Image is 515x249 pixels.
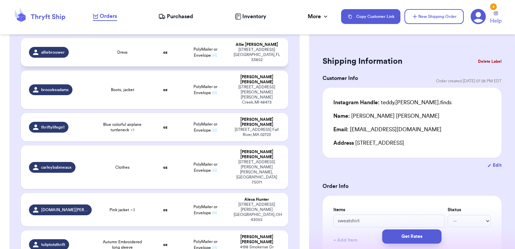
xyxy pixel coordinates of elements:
[333,127,349,132] span: Email:
[234,127,280,137] div: [STREET_ADDRESS] Fall River , MA 02723
[193,205,217,215] span: PolyMailer or Envelope ✉️
[41,87,68,92] span: broookeadams
[234,149,280,160] div: [PERSON_NAME] [PERSON_NAME]
[41,165,71,170] span: carleybabineaux
[333,99,452,107] div: teddy.[PERSON_NAME].finds
[193,47,217,57] span: PolyMailer or Envelope ✉️
[436,78,502,84] span: Order created: [DATE] 07:28 PM EDT
[490,3,497,10] div: 4
[163,165,168,169] strong: oz
[117,50,127,55] span: Dress
[308,12,329,21] div: More
[471,9,486,24] a: 4
[475,54,504,69] button: Delete Label
[382,229,442,244] button: Get Rates
[234,117,280,127] div: [PERSON_NAME] [PERSON_NAME]
[41,50,65,55] span: alliebrouwer
[115,165,129,170] span: Clothes
[234,47,280,62] div: [STREET_ADDRESS] [GEOGRAPHIC_DATA] , FL 33852
[100,12,117,20] span: Orders
[130,208,135,212] span: + 3
[93,12,117,21] a: Orders
[333,140,354,146] span: Address
[158,12,193,21] a: Purchased
[163,243,168,247] strong: oz
[333,206,445,213] label: Items
[234,75,280,85] div: [PERSON_NAME] [PERSON_NAME]
[163,50,168,54] strong: oz
[167,12,193,21] span: Purchased
[130,128,134,132] span: + 1
[333,139,491,147] div: [STREET_ADDRESS]
[163,88,168,92] strong: oz
[100,122,145,133] span: Blue colorful airplane turtleneck
[448,206,491,213] label: Status
[234,42,280,47] div: Allie [PERSON_NAME]
[193,122,217,132] span: PolyMailer or Envelope ✉️
[487,162,502,169] button: Edit
[234,85,280,105] div: [STREET_ADDRESS][PERSON_NAME] [PERSON_NAME] Creek , MI 48473
[163,125,168,129] strong: oz
[490,17,502,25] span: Help
[193,85,217,95] span: PolyMailer or Envelope ✉️
[404,9,464,24] button: New Shipping Order
[41,124,64,130] span: thriftylifegirl
[111,87,134,92] span: Boots, jacket
[323,182,502,190] h3: Order Info
[234,160,280,185] div: [STREET_ADDRESS][PERSON_NAME] [PERSON_NAME] , [GEOGRAPHIC_DATA] 75071
[41,242,65,247] span: tuliptotsthrift
[333,112,440,120] div: [PERSON_NAME] [PERSON_NAME]
[234,234,280,245] div: [PERSON_NAME] [PERSON_NAME]
[333,113,350,119] span: Name:
[234,197,280,202] div: Alexa Hunter
[163,208,168,212] strong: oz
[323,74,358,82] h3: Customer Info
[341,9,400,24] button: Copy Customer Link
[333,100,380,105] span: Instagram Handle:
[333,126,491,134] div: [EMAIL_ADDRESS][DOMAIN_NAME]
[193,162,217,172] span: PolyMailer or Envelope ✉️
[242,12,266,21] span: Inventory
[235,12,266,21] a: Inventory
[110,207,135,213] span: Pink jacket
[490,11,502,25] a: Help
[234,202,280,222] div: [STREET_ADDRESS][PERSON_NAME] [GEOGRAPHIC_DATA] , OH 43055
[323,56,402,67] h2: Shipping Information
[41,207,88,213] span: [DOMAIN_NAME][PERSON_NAME]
